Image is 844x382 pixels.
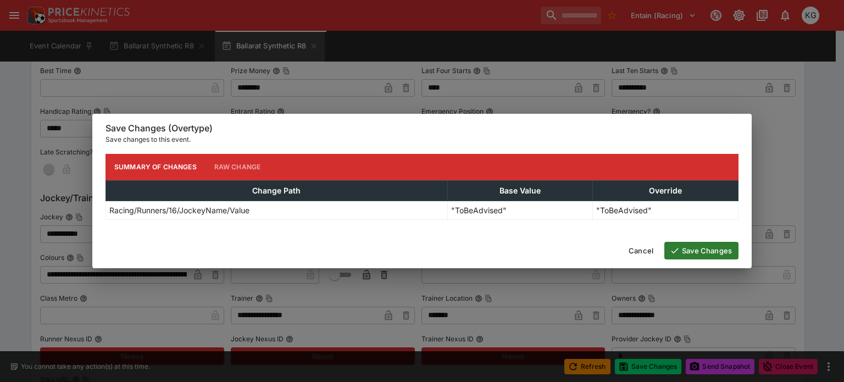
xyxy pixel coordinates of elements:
th: Override [593,180,738,201]
button: Cancel [622,242,660,259]
button: Raw Change [206,154,270,180]
p: Save changes to this event. [105,134,738,145]
th: Base Value [447,180,593,201]
button: Save Changes [664,242,738,259]
h6: Save Changes (Overtype) [105,123,738,134]
th: Change Path [106,180,448,201]
td: "ToBeAdvised" [447,201,593,219]
button: Summary of Changes [105,154,206,180]
p: Racing/Runners/16/JockeyName/Value [109,204,249,216]
td: "ToBeAdvised" [593,201,738,219]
